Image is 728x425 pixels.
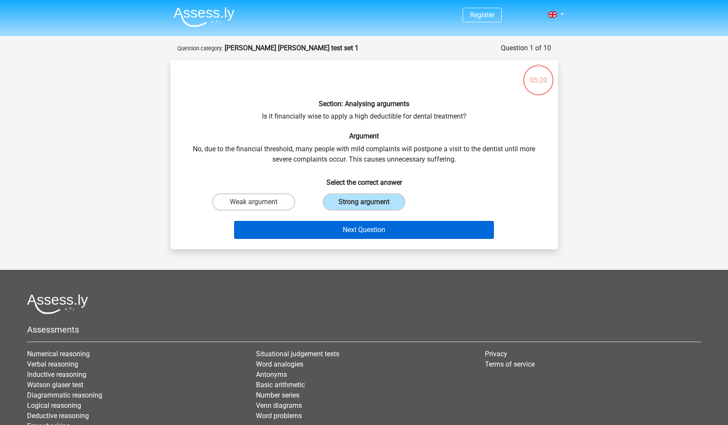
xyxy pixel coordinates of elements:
a: Numerical reasoning [27,350,90,358]
h6: Argument [184,132,544,140]
a: Word analogies [256,360,303,368]
img: Assessly logo [27,294,88,314]
h6: Select the correct answer [184,171,544,187]
img: Assessly [174,7,235,27]
a: Word problems [256,412,302,420]
a: Antonyms [256,370,287,379]
h5: Assessments [27,324,701,335]
button: Next Question [234,221,494,239]
a: Deductive reasoning [27,412,89,420]
a: Venn diagrams [256,401,302,410]
a: Logical reasoning [27,401,81,410]
a: Register [470,11,494,19]
a: Number series [256,391,299,399]
div: 05:20 [522,64,554,86]
a: Verbal reasoning [27,360,78,368]
a: Privacy [485,350,507,358]
h6: Section: Analysing arguments [184,100,544,108]
label: Weak argument [212,193,295,211]
label: Strong argument [323,193,405,211]
strong: [PERSON_NAME] [PERSON_NAME] test set 1 [225,44,359,52]
a: Inductive reasoning [27,370,86,379]
a: Watson glaser test [27,381,83,389]
a: Basic arithmetic [256,381,305,389]
div: Question 1 of 10 [501,43,551,53]
a: Terms of service [485,360,535,368]
a: Diagrammatic reasoning [27,391,102,399]
a: Situational judgement tests [256,350,339,358]
div: Is it financially wise to apply a high deductible for dental treatment? No, due to the financial ... [174,67,554,242]
small: Question category: [177,45,223,52]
